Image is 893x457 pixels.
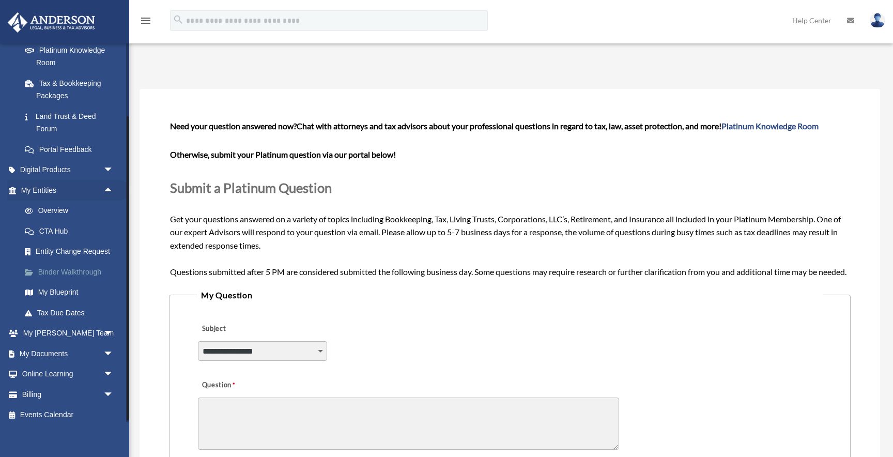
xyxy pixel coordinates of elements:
a: Platinum Knowledge Room [721,121,819,131]
span: arrow_drop_down [103,323,124,344]
span: Chat with attorneys and tax advisors about your professional questions in regard to tax, law, ass... [297,121,819,131]
a: Platinum Knowledge Room [14,40,129,73]
span: Get your questions answered on a variety of topics including Bookkeeping, Tax, Living Trusts, Cor... [170,121,849,277]
a: My [PERSON_NAME] Teamarrow_drop_down [7,323,129,344]
label: Subject [198,322,296,337]
a: Land Trust & Deed Forum [14,106,129,139]
i: search [173,14,184,25]
a: Events Calendar [7,405,129,425]
a: Online Learningarrow_drop_down [7,364,129,385]
a: menu [140,18,152,27]
span: arrow_drop_down [103,160,124,181]
span: Need your question answered now? [170,121,297,131]
a: Portal Feedback [14,139,129,160]
a: Overview [14,201,129,221]
a: Entity Change Request [14,241,129,262]
a: My Documentsarrow_drop_down [7,343,129,364]
a: Digital Productsarrow_drop_down [7,160,129,180]
span: arrow_drop_down [103,343,124,364]
span: Submit a Platinum Question [170,180,332,195]
span: arrow_drop_up [103,180,124,201]
a: My Blueprint [14,282,129,303]
b: Otherwise, submit your Platinum question via our portal below! [170,149,396,159]
img: User Pic [870,13,885,28]
a: Tax Due Dates [14,302,129,323]
legend: My Question [197,288,823,302]
span: arrow_drop_down [103,384,124,405]
span: arrow_drop_down [103,364,124,385]
a: Tax & Bookkeeping Packages [14,73,129,106]
a: CTA Hub [14,221,129,241]
a: Binder Walkthrough [14,262,129,282]
a: Billingarrow_drop_down [7,384,129,405]
i: menu [140,14,152,27]
label: Question [198,378,278,393]
a: My Entitiesarrow_drop_up [7,180,129,201]
img: Anderson Advisors Platinum Portal [5,12,98,33]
